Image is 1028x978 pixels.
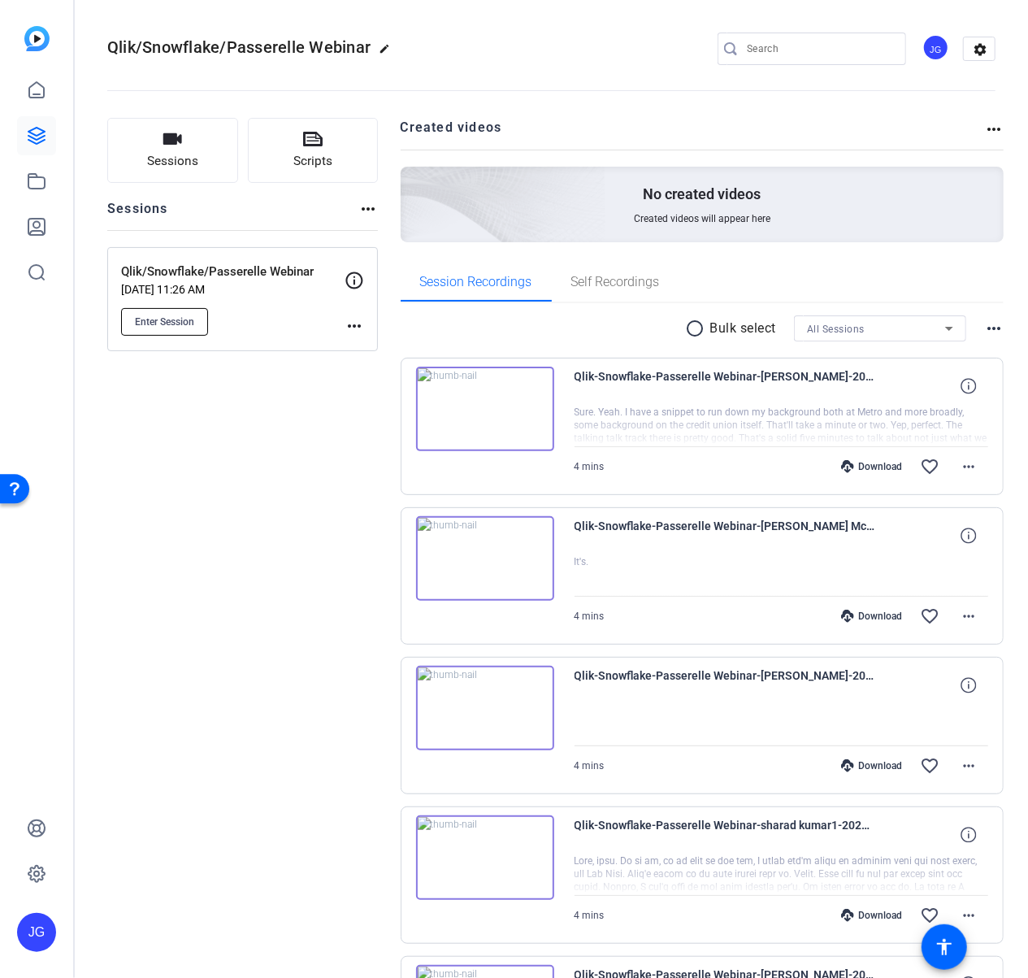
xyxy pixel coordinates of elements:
mat-icon: radio_button_unchecked [686,319,710,338]
mat-icon: more_horiz [358,199,378,219]
span: 4 mins [575,611,605,622]
span: Enter Session [135,315,194,328]
input: Search [747,39,893,59]
span: 4 mins [575,461,605,472]
span: All Sessions [807,324,865,335]
p: Bulk select [710,319,777,338]
span: 4 mins [575,910,605,921]
img: thumb-nail [416,367,554,451]
mat-icon: more_horiz [984,120,1004,139]
ngx-avatar: Jeff Grettler [922,34,951,63]
mat-icon: favorite_border [920,906,939,925]
span: Scripts [293,152,332,171]
h2: Created videos [401,118,985,150]
mat-icon: settings [964,37,996,62]
span: Session Recordings [420,276,532,289]
div: Download [833,610,910,623]
h2: Sessions [107,199,168,230]
mat-icon: favorite_border [920,457,939,476]
img: thumb-nail [416,666,554,750]
img: Creted videos background [219,6,606,359]
button: Sessions [107,118,238,183]
mat-icon: more_horiz [345,316,364,336]
div: JG [922,34,949,61]
p: Qlik/Snowflake/Passerelle Webinar [121,263,345,281]
mat-icon: more_horiz [959,906,978,925]
span: Self Recordings [571,276,660,289]
span: Created videos will appear here [634,212,770,225]
mat-icon: more_horiz [984,319,1004,338]
span: Qlik-Snowflake-Passerelle Webinar-sharad kumar1-2025-10-02-13-03-44-082-2 [575,815,875,854]
span: Qlik-Snowflake-Passerelle Webinar-[PERSON_NAME]-2025-10-02-13-03-44-082-4 [575,666,875,705]
mat-icon: favorite_border [920,606,939,626]
div: Download [833,759,910,772]
img: thumb-nail [416,815,554,900]
mat-icon: more_horiz [959,457,978,476]
button: Scripts [248,118,379,183]
mat-icon: more_horiz [959,606,978,626]
div: Download [833,909,910,922]
img: blue-gradient.svg [24,26,50,51]
button: Enter Session [121,308,208,336]
span: Qlik/Snowflake/Passerelle Webinar [107,37,371,57]
span: Qlik-Snowflake-Passerelle Webinar-[PERSON_NAME]-2025-10-02-13-03-44-082-6 [575,367,875,406]
span: Qlik-Snowflake-Passerelle Webinar-[PERSON_NAME] McGeehan1-2025-10-02-13-03-44-082-5 [575,516,875,555]
mat-icon: edit [379,43,398,63]
div: Download [833,460,910,473]
span: Sessions [147,152,198,171]
mat-icon: more_horiz [959,756,978,776]
p: [DATE] 11:26 AM [121,283,345,296]
span: 4 mins [575,760,605,772]
div: JG [17,913,56,952]
img: thumb-nail [416,516,554,601]
mat-icon: accessibility [935,937,954,957]
p: No created videos [643,185,761,204]
mat-icon: favorite_border [920,756,939,776]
